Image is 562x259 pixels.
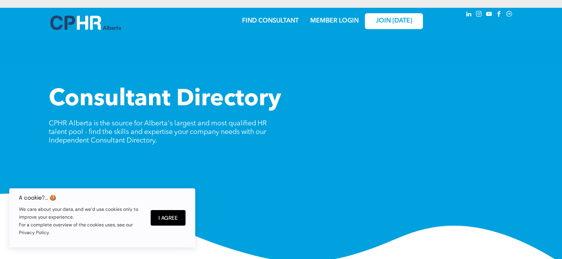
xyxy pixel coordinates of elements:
a: JOIN [DATE] [365,13,423,29]
h6: A cookie?.. 🍪 [19,195,143,201]
span: CPHR Alberta is the source for Alberta's largest and most qualified HR talent pool - find the ski... [49,120,267,144]
a: Social network [505,10,514,20]
button: I Agree [151,210,186,226]
a: MEMBER LOGIN [310,18,359,24]
p: We care about your data, and we’d use cookies only to improve your experience. For a complete ove... [19,205,143,236]
a: linkedin [465,10,473,20]
a: instagram [475,10,483,20]
span: Consultant Directory [49,88,281,111]
a: FIND CONSULTANT [242,18,299,24]
span: JOIN [DATE] [376,17,412,25]
a: youtube [485,10,493,20]
a: facebook [495,10,504,20]
img: A blue and white logo for cp alberta [50,16,121,30]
